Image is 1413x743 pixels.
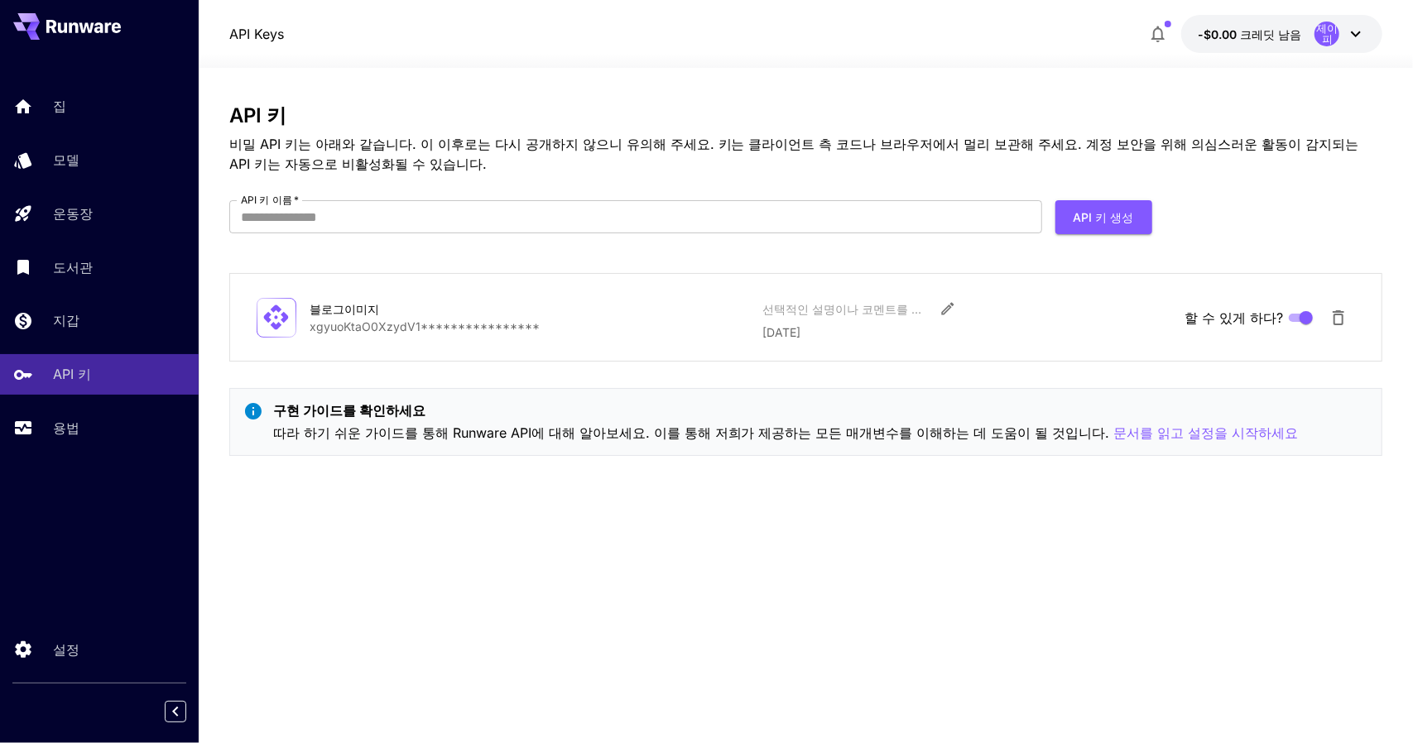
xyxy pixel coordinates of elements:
[53,98,66,114] font: 집
[1181,15,1382,53] button: $19.9969제이피
[53,312,79,328] font: 지갑
[53,151,79,168] font: 모델
[1322,301,1355,334] button: API 키 삭제
[1114,423,1299,443] button: 문서를 읽고 설정을 시작하세요
[53,641,79,658] font: 설정
[1240,27,1301,41] font: 크레딧 남음
[1055,200,1152,234] button: API 키 생성
[1185,309,1283,326] font: 할 수 있게 하다?
[310,302,379,316] font: 블로그이미지
[53,205,93,222] font: 운동장
[1198,26,1301,43] div: $19.9969
[229,24,284,44] a: API Keys
[1074,210,1134,224] font: API 키 생성
[1198,27,1237,41] font: -$0.00
[53,419,79,436] font: 용법
[762,325,800,339] font: [DATE]
[241,194,292,206] font: API 키 이름
[1114,424,1299,441] font: 문서를 읽고 설정을 시작하세요
[165,701,186,722] button: 사이드바 접기
[177,697,199,726] div: 사이드바 접기
[933,294,963,324] button: 편집하다
[229,103,286,127] font: API 키
[1316,22,1338,46] font: 제이피
[229,24,284,44] nav: 빵가루
[229,136,1359,172] font: 비밀 API 키는 아래와 같습니다. 이 이후로는 다시 공개하지 않으니 유의해 주세요. 키는 클라이언트 측 코드나 브라우저에서 멀리 보관해 주세요. 계정 보안을 위해 의심스러운...
[53,259,93,276] font: 도서관
[273,402,425,419] font: 구현 가이드를 확인하세요
[762,300,928,318] div: 선택적인 설명이나 코멘트를 추가하세요
[273,424,1110,441] font: 따라 하기 쉬운 가이드를 통해 Runware API에 대해 알아보세요. 이를 통해 저희가 제공하는 모든 매개변수를 이해하는 데 도움이 될 것입니다.
[762,302,969,316] font: 선택적인 설명이나 코멘트를 추가하세요
[53,366,91,382] font: API 키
